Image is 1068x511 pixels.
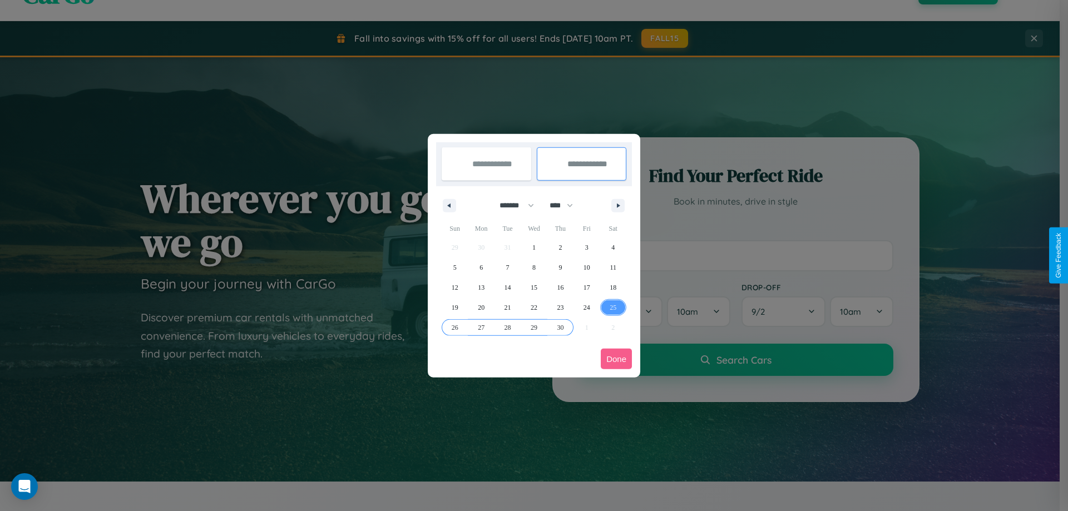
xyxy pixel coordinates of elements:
[442,277,468,297] button: 12
[547,317,573,338] button: 30
[495,317,521,338] button: 28
[442,297,468,317] button: 19
[558,257,562,277] span: 9
[521,237,547,257] button: 1
[452,317,458,338] span: 26
[610,277,616,297] span: 18
[468,277,494,297] button: 13
[600,257,626,277] button: 11
[453,257,457,277] span: 5
[505,277,511,297] span: 14
[442,220,468,237] span: Sun
[573,220,600,237] span: Fri
[531,277,537,297] span: 15
[585,237,589,257] span: 3
[521,257,547,277] button: 8
[478,317,484,338] span: 27
[557,297,563,317] span: 23
[442,317,468,338] button: 26
[600,237,626,257] button: 4
[468,297,494,317] button: 20
[531,317,537,338] span: 29
[600,277,626,297] button: 18
[547,257,573,277] button: 9
[521,297,547,317] button: 22
[611,237,615,257] span: 4
[547,277,573,297] button: 16
[521,317,547,338] button: 29
[601,349,632,369] button: Done
[479,257,483,277] span: 6
[505,317,511,338] span: 28
[547,237,573,257] button: 2
[11,473,38,500] div: Open Intercom Messenger
[521,220,547,237] span: Wed
[478,277,484,297] span: 13
[558,237,562,257] span: 2
[521,277,547,297] button: 15
[573,277,600,297] button: 17
[478,297,484,317] span: 20
[532,257,536,277] span: 8
[610,257,616,277] span: 11
[600,297,626,317] button: 25
[573,297,600,317] button: 24
[584,277,590,297] span: 17
[506,257,510,277] span: 7
[495,220,521,237] span: Tue
[573,257,600,277] button: 10
[547,297,573,317] button: 23
[532,237,536,257] span: 1
[495,277,521,297] button: 14
[584,257,590,277] span: 10
[452,277,458,297] span: 12
[495,297,521,317] button: 21
[584,297,590,317] span: 24
[610,297,616,317] span: 25
[442,257,468,277] button: 5
[1055,233,1062,278] div: Give Feedback
[531,297,537,317] span: 22
[495,257,521,277] button: 7
[547,220,573,237] span: Thu
[600,220,626,237] span: Sat
[468,317,494,338] button: 27
[557,277,563,297] span: 16
[468,257,494,277] button: 6
[557,317,563,338] span: 30
[505,297,511,317] span: 21
[573,237,600,257] button: 3
[468,220,494,237] span: Mon
[452,297,458,317] span: 19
